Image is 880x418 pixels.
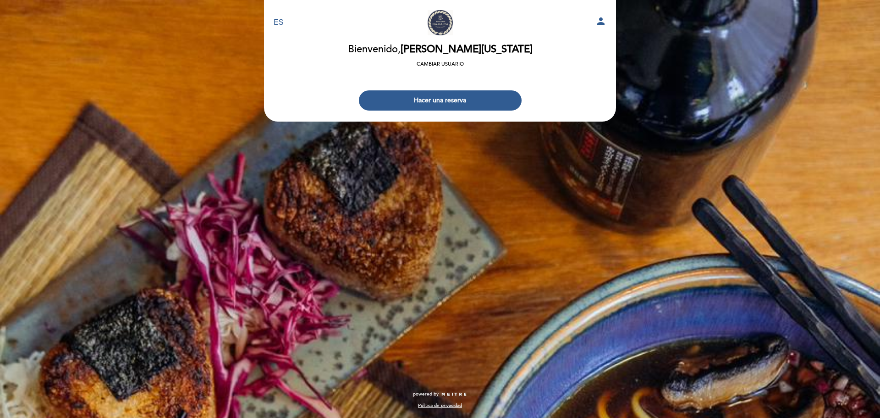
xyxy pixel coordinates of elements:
h2: Bienvenido, [348,44,533,55]
span: powered by [413,391,439,397]
button: person [595,16,606,30]
a: Política de privacidad [418,402,462,409]
a: [PERSON_NAME] [383,10,497,35]
a: powered by [413,391,467,397]
button: Cambiar usuario [414,60,467,68]
i: person [595,16,606,27]
span: [PERSON_NAME][US_STATE] [401,43,533,56]
img: MEITRE [441,392,467,397]
button: Hacer una reserva [359,90,522,111]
